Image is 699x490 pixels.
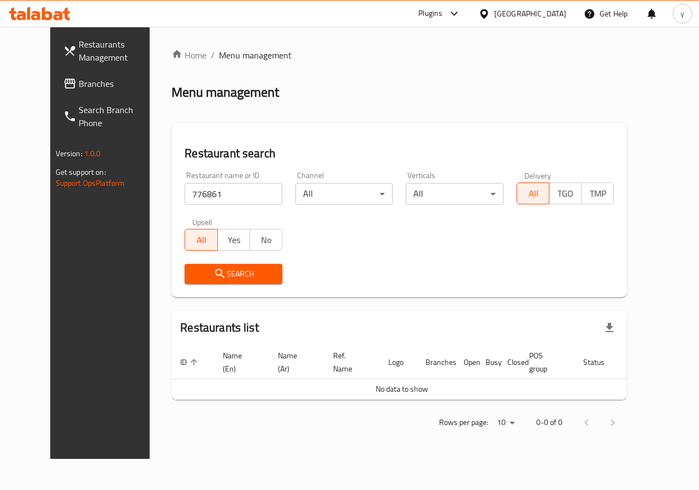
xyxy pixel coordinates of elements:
[417,346,455,379] th: Branches
[499,346,520,379] th: Closed
[171,49,206,62] a: Home
[517,182,549,204] button: All
[455,346,477,379] th: Open
[581,182,614,204] button: TMP
[56,146,82,161] span: Version:
[376,382,428,396] span: No data to show
[494,8,566,20] div: [GEOGRAPHIC_DATA]
[278,349,311,375] span: Name (Ar)
[171,346,670,400] table: enhanced table
[211,49,215,62] li: /
[56,176,125,190] a: Support.OpsPlatform
[295,183,393,205] div: All
[406,183,503,205] div: All
[180,320,258,336] h2: Restaurants list
[254,232,278,248] span: No
[333,349,366,375] span: Ref. Name
[493,415,519,431] div: Rows per page:
[185,229,217,251] button: All
[55,97,167,136] a: Search Branch Phone
[583,356,619,369] span: Status
[55,31,167,70] a: Restaurants Management
[219,49,292,62] span: Menu management
[171,84,279,101] h2: Menu management
[222,232,246,248] span: Yes
[56,165,106,179] span: Get support on:
[596,315,623,341] div: Export file
[185,145,614,162] h2: Restaurant search
[171,49,627,62] nav: breadcrumb
[84,146,101,161] span: 1.0.0
[189,232,213,248] span: All
[185,183,282,205] input: Search for restaurant name or ID..
[380,346,417,379] th: Logo
[79,103,158,129] span: Search Branch Phone
[217,229,250,251] button: Yes
[79,77,158,90] span: Branches
[250,229,282,251] button: No
[554,186,577,202] span: TGO
[586,186,609,202] span: TMP
[180,356,201,369] span: ID
[549,182,582,204] button: TGO
[477,346,499,379] th: Busy
[439,416,488,429] p: Rows per page:
[55,70,167,97] a: Branches
[680,8,684,20] span: y
[185,264,282,284] button: Search
[418,7,442,20] div: Plugins
[192,218,212,226] label: Upsell
[524,172,552,179] label: Delivery
[223,349,256,375] span: Name (En)
[522,186,545,202] span: All
[193,267,274,281] span: Search
[529,349,561,375] span: POS group
[536,416,562,429] p: 0-0 of 0
[79,38,158,64] span: Restaurants Management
